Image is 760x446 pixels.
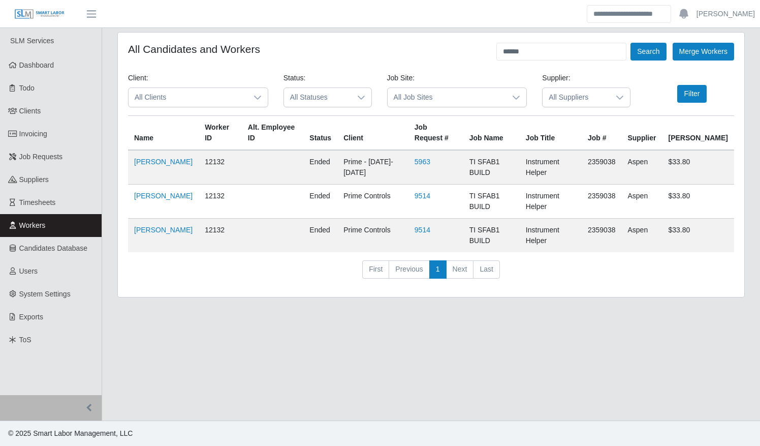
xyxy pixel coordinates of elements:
td: TI SFAB1 BUILD [463,185,520,219]
td: ended [303,150,337,185]
a: [PERSON_NAME] [134,192,193,200]
input: Search [587,5,671,23]
th: Job Title [520,116,582,151]
span: Job Requests [19,153,63,161]
td: 12132 [199,185,242,219]
td: $33.80 [662,150,735,185]
td: 12132 [199,150,242,185]
span: ToS [19,336,31,344]
td: $33.80 [662,219,735,253]
span: Users [19,267,38,275]
th: Job # [582,116,622,151]
img: SLM Logo [14,9,65,20]
label: Supplier: [542,73,570,83]
span: All Job Sites [388,88,506,107]
span: System Settings [19,290,71,298]
a: 9514 [415,226,430,234]
th: Worker ID [199,116,242,151]
td: Aspen [621,185,662,219]
a: 5963 [415,158,430,166]
td: ended [303,185,337,219]
span: All Statuses [284,88,351,107]
span: Exports [19,313,43,321]
td: TI SFAB1 BUILD [463,150,520,185]
th: Job Request # [408,116,463,151]
label: Client: [128,73,148,83]
th: Client [337,116,408,151]
td: 12132 [199,219,242,253]
th: Status [303,116,337,151]
nav: pagination [128,260,734,287]
td: Aspen [621,150,662,185]
th: Job Name [463,116,520,151]
td: $33.80 [662,185,735,219]
a: [PERSON_NAME] [134,226,193,234]
td: Instrument Helper [520,219,582,253]
span: All Clients [129,88,247,107]
td: ended [303,219,337,253]
th: Supplier [621,116,662,151]
button: Search [630,43,666,61]
span: Todo [19,84,35,92]
td: 2359038 [582,219,622,253]
td: Prime Controls [337,185,408,219]
a: [PERSON_NAME] [134,158,193,166]
h4: All Candidates and Workers [128,43,260,55]
span: Candidates Database [19,244,88,252]
span: Dashboard [19,61,54,69]
span: All Suppliers [543,88,610,107]
td: Aspen [621,219,662,253]
th: Alt. Employee ID [242,116,304,151]
td: 2359038 [582,150,622,185]
span: Invoicing [19,130,47,138]
td: Instrument Helper [520,185,582,219]
td: Prime Controls [337,219,408,253]
button: Merge Workers [673,43,734,61]
td: Instrument Helper [520,150,582,185]
td: Prime - [DATE]-[DATE] [337,150,408,185]
a: [PERSON_NAME] [696,9,755,19]
td: 2359038 [582,185,622,219]
td: TI SFAB1 BUILD [463,219,520,253]
span: © 2025 Smart Labor Management, LLC [8,429,133,437]
span: SLM Services [10,37,54,45]
span: Timesheets [19,198,56,206]
label: Job Site: [387,73,415,83]
span: Workers [19,221,46,229]
span: Clients [19,107,41,115]
button: Filter [677,85,706,103]
label: Status: [283,73,306,83]
th: Name [128,116,199,151]
a: 9514 [415,192,430,200]
a: 1 [429,260,447,279]
span: Suppliers [19,175,49,184]
th: [PERSON_NAME] [662,116,735,151]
